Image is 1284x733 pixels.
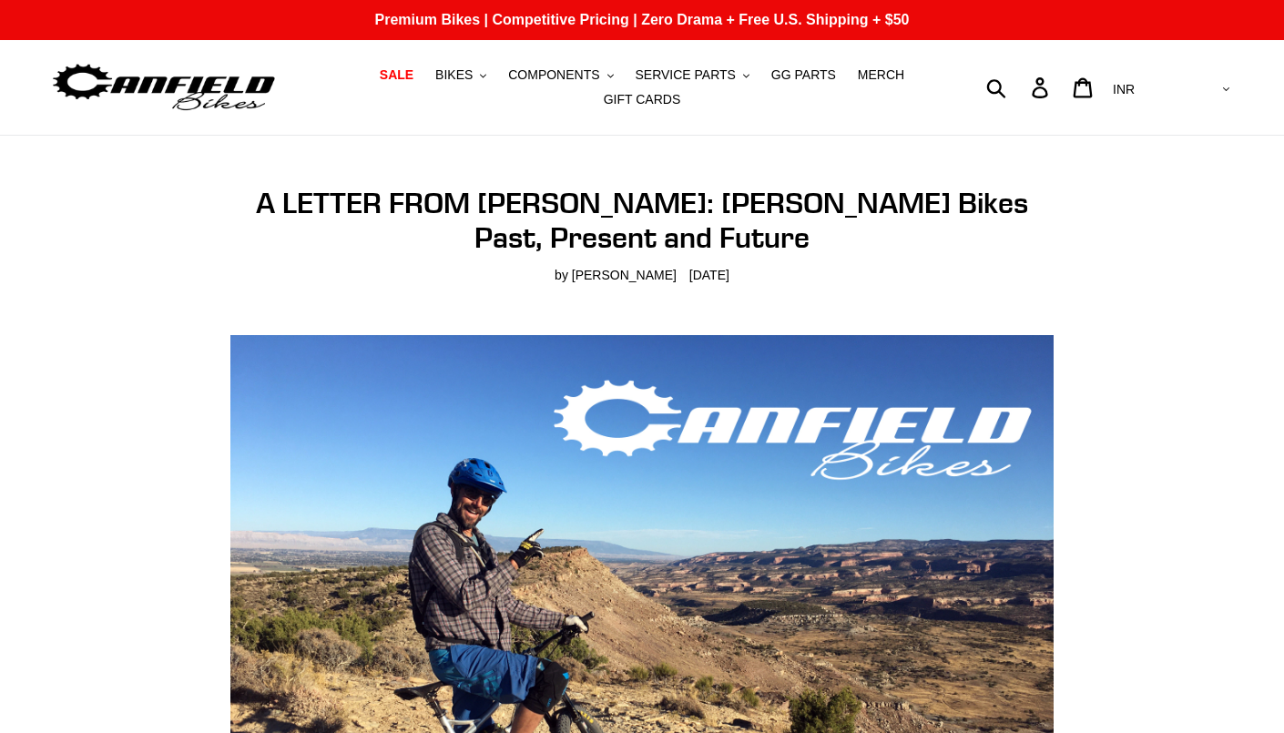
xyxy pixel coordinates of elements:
[426,63,495,87] button: BIKES
[508,67,599,83] span: COMPONENTS
[762,63,845,87] a: GG PARTS
[604,92,681,107] span: GIFT CARDS
[380,67,413,83] span: SALE
[689,268,729,282] time: [DATE]
[849,63,913,87] a: MERCH
[771,67,836,83] span: GG PARTS
[499,63,622,87] button: COMPONENTS
[555,266,677,285] span: by [PERSON_NAME]
[230,186,1053,256] h1: A LETTER FROM [PERSON_NAME]: [PERSON_NAME] Bikes Past, Present and Future
[626,63,758,87] button: SERVICE PARTS
[50,59,278,117] img: Canfield Bikes
[635,67,735,83] span: SERVICE PARTS
[996,67,1043,107] input: Search
[435,67,473,83] span: BIKES
[371,63,423,87] a: SALE
[595,87,690,112] a: GIFT CARDS
[858,67,904,83] span: MERCH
